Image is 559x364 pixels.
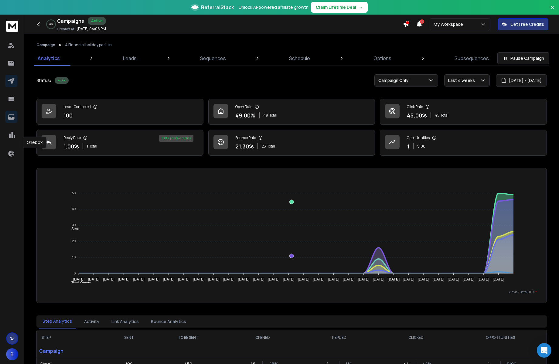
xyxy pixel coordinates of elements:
[159,135,193,142] div: 100 % positive replies
[478,277,489,281] tspan: [DATE]
[6,348,18,360] button: B
[72,239,76,243] tspan: 20
[343,277,354,281] tspan: [DATE]
[301,330,377,345] th: REPLIED
[152,330,225,345] th: TO BE SENT
[235,111,255,120] p: 49.00 %
[359,4,363,10] span: →
[454,330,547,345] th: OPPORTUNITIES
[38,55,60,62] p: Analytics
[36,99,203,125] a: Leads Contacted100
[106,330,152,345] th: SENT
[407,142,409,151] p: 1
[123,55,137,62] p: Leads
[72,223,76,227] tspan: 30
[407,111,427,120] p: 45.00 %
[224,330,301,345] th: OPENED
[46,290,537,294] p: x-axis : Date(UTC)
[65,43,111,47] p: A Financial holiday parties
[417,144,425,149] p: $ 100
[39,315,76,328] button: Step Analytics
[358,277,369,281] tspan: [DATE]
[497,52,549,64] button: Pause Campaign
[238,277,249,281] tspan: [DATE]
[235,104,252,109] p: Open Rate
[223,277,234,281] tspan: [DATE]
[77,26,106,31] p: [DATE] 04:06 PM
[201,4,234,11] span: ReferralStack
[72,207,76,211] tspan: 40
[103,277,114,281] tspan: [DATE]
[418,277,429,281] tspan: [DATE]
[441,113,448,118] span: Total
[55,77,69,84] div: Active
[268,277,279,281] tspan: [DATE]
[196,51,230,66] a: Sequences
[63,104,91,109] p: Leads Contacted
[108,315,142,328] button: Link Analytics
[49,22,53,26] p: 0 %
[34,51,63,66] a: Analytics
[311,2,368,13] button: Claim Lifetime Deal→
[200,55,226,62] p: Sequences
[72,255,76,259] tspan: 10
[88,17,106,25] div: Active
[370,51,395,66] a: Options
[378,77,411,83] p: Campaign Only
[133,277,145,281] tspan: [DATE]
[178,277,189,281] tspan: [DATE]
[73,277,84,281] tspan: [DATE]
[448,277,459,281] tspan: [DATE]
[289,55,310,62] p: Schedule
[235,135,256,140] p: Bounce Rate
[433,277,444,281] tspan: [DATE]
[36,130,203,156] a: Reply Rate1.00%1Total100% positive replies
[537,343,551,358] div: Open Intercom Messenger
[493,277,504,281] tspan: [DATE]
[328,277,339,281] tspan: [DATE]
[208,99,375,125] a: Open Rate49.00%49Total
[455,55,489,62] p: Subsequences
[57,27,75,32] p: Created At:
[147,315,190,328] button: Bounce Analytics
[377,330,454,345] th: CLICKED
[435,113,439,118] span: 45
[89,144,97,149] span: Total
[239,4,308,10] p: Unlock AI-powered affiliate growth
[496,74,547,87] button: [DATE] - [DATE]
[463,277,474,281] tspan: [DATE]
[37,345,106,357] p: Campaign
[380,130,547,156] a: Opportunities1$100
[448,77,477,83] p: Last 4 weeks
[235,142,254,151] p: 21.30 %
[269,113,277,118] span: Total
[283,277,295,281] tspan: [DATE]
[451,51,493,66] a: Subsequences
[148,277,159,281] tspan: [DATE]
[373,55,391,62] p: Options
[63,142,79,151] p: 1.00 %
[380,99,547,125] a: Click Rate45.00%45Total
[407,135,430,140] p: Opportunities
[88,277,100,281] tspan: [DATE]
[80,315,103,328] button: Activity
[37,330,106,345] th: STEP
[67,227,79,231] span: Sent
[387,277,400,281] tspan: [DATE]
[285,51,314,66] a: Schedule
[549,4,557,18] button: Close banner
[263,113,268,118] span: 49
[163,277,175,281] tspan: [DATE]
[434,21,465,27] p: My Workspace
[510,21,544,27] p: Get Free Credits
[253,277,264,281] tspan: [DATE]
[298,277,309,281] tspan: [DATE]
[87,144,88,149] span: 1
[498,18,548,30] button: Get Free Credits
[67,281,91,285] span: Total Opens
[373,277,384,281] tspan: [DATE]
[74,271,76,275] tspan: 0
[420,19,424,24] span: 1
